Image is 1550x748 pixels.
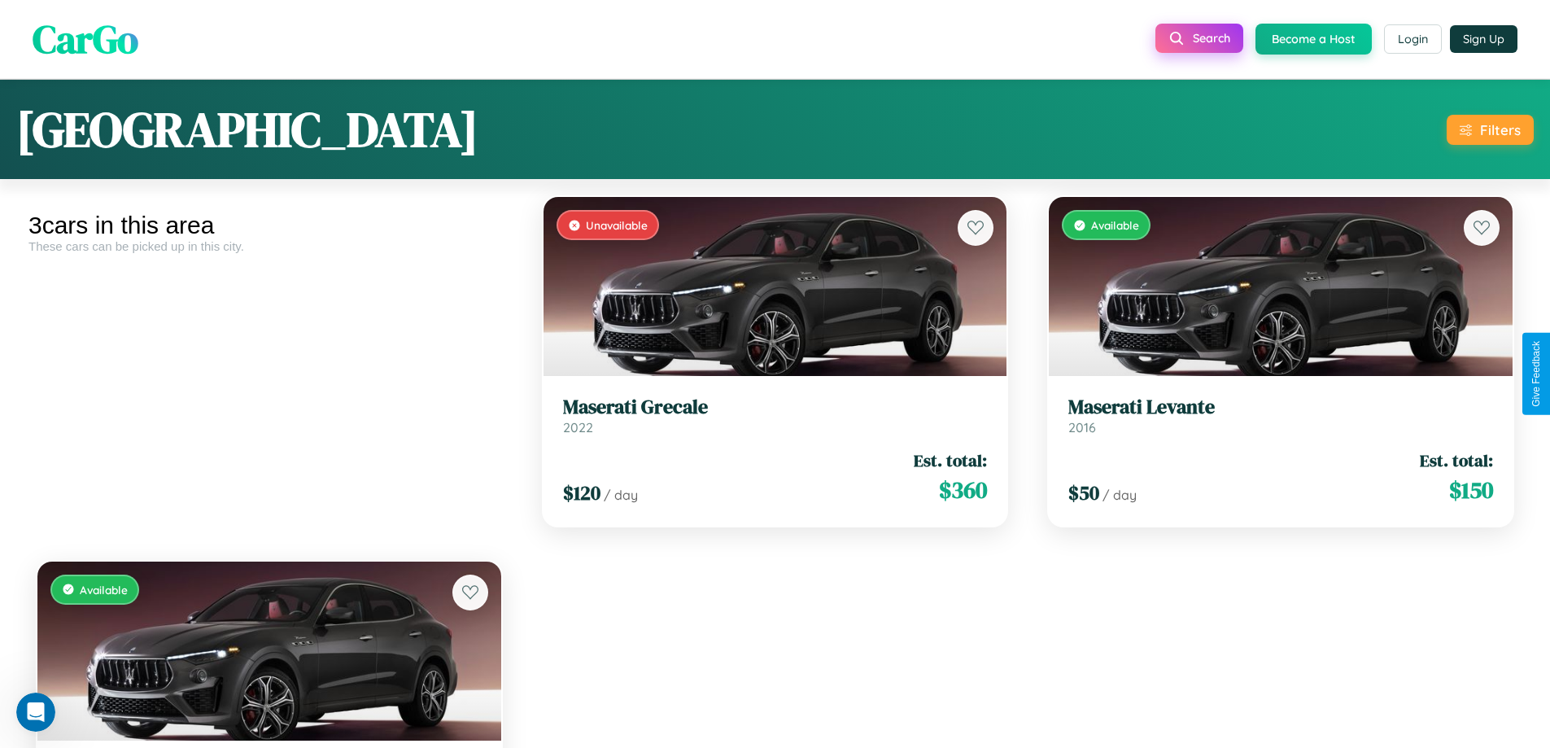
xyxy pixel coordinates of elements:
[28,239,510,253] div: These cars can be picked up in this city.
[1091,218,1139,232] span: Available
[939,474,987,506] span: $ 360
[1480,121,1521,138] div: Filters
[563,479,600,506] span: $ 120
[1193,31,1230,46] span: Search
[1255,24,1372,55] button: Become a Host
[1068,396,1493,419] h3: Maserati Levante
[563,419,593,435] span: 2022
[1384,24,1442,54] button: Login
[1068,396,1493,435] a: Maserati Levante2016
[80,583,128,597] span: Available
[1155,24,1243,53] button: Search
[16,96,478,163] h1: [GEOGRAPHIC_DATA]
[1530,341,1542,407] div: Give Feedback
[586,218,648,232] span: Unavailable
[1450,25,1517,53] button: Sign Up
[604,487,638,503] span: / day
[563,396,988,435] a: Maserati Grecale2022
[1068,419,1096,435] span: 2016
[16,693,55,732] iframe: Intercom live chat
[914,448,987,472] span: Est. total:
[1420,448,1493,472] span: Est. total:
[1447,115,1534,145] button: Filters
[1449,474,1493,506] span: $ 150
[28,212,510,239] div: 3 cars in this area
[1068,479,1099,506] span: $ 50
[33,12,138,66] span: CarGo
[1102,487,1137,503] span: / day
[563,396,988,419] h3: Maserati Grecale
